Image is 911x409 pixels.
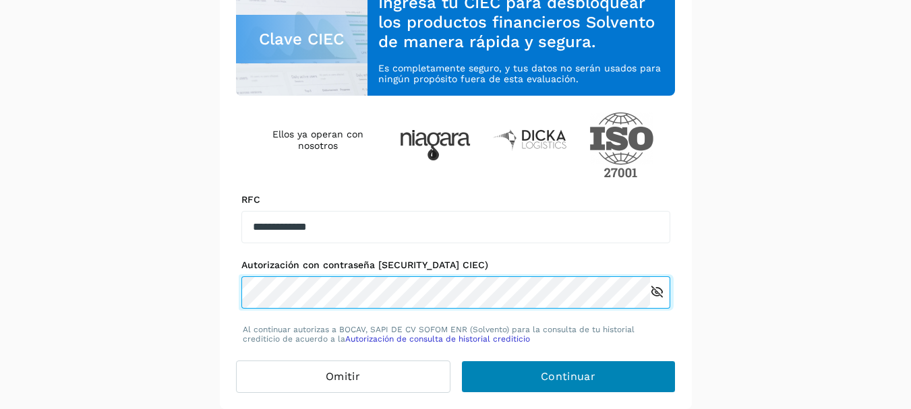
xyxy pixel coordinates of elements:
div: Clave CIEC [236,15,368,63]
label: RFC [241,194,670,206]
button: Omitir [236,360,450,393]
a: Autorización de consulta de historial crediticio [345,334,530,344]
span: Continuar [541,369,595,384]
label: Autorización con contraseña [SECURITY_DATA] CIEC) [241,259,670,271]
p: Al continuar autorizas a BOCAV, SAPI DE CV SOFOM ENR (Solvento) para la consulta de tu historial ... [243,325,669,344]
span: Omitir [326,369,360,384]
img: Niagara [400,130,471,160]
p: Es completamente seguro, y tus datos no serán usados para ningún propósito fuera de esta evaluación. [378,63,664,86]
img: Dicka logistics [492,128,568,151]
img: ISO [589,112,654,178]
h4: Ellos ya operan con nosotros [258,129,378,152]
button: Continuar [461,360,676,393]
